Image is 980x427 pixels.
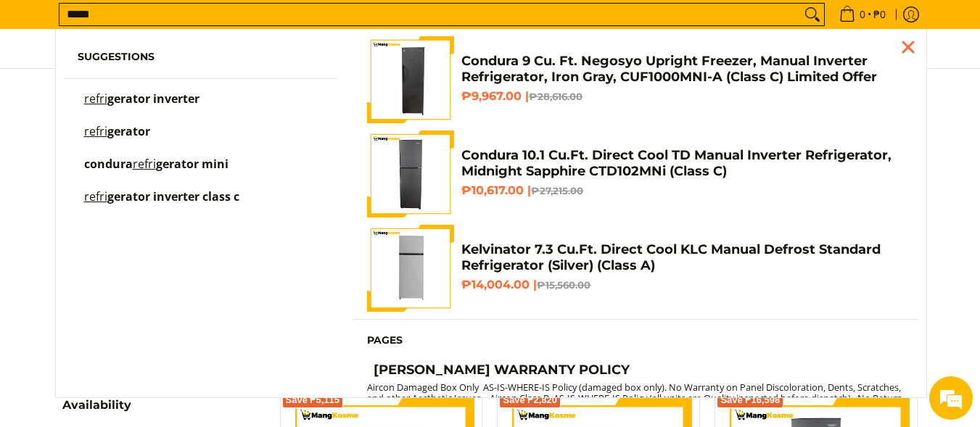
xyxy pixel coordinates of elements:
span: gerator inverter [107,91,199,107]
div: Chat with us now [75,81,244,100]
div: Close pop up [897,36,919,58]
mark: refri [84,123,107,139]
textarea: Type your message and hit 'Enter' [7,278,276,329]
mark: refri [84,188,107,204]
summary: Open [62,399,131,422]
p: condura refrigerator mini [84,159,228,184]
img: Condura 10.1 Cu.Ft. Direct Cool TD Manual Inverter Refrigerator, Midnight Sapphire CTD102MNi (Cla... [367,130,454,217]
span: Save ₱2,820 [503,396,557,405]
a: refrigerator [78,126,324,152]
a: [PERSON_NAME] WARRANTY POLICY [367,362,904,382]
span: gerator inverter class c [107,188,239,204]
h4: [PERSON_NAME] WARRANTY POLICY [374,362,630,378]
a: Kelvinator 7.3 Cu.Ft. Direct Cool KLC Manual Defrost Standard Refrigerator (Silver) (Class A) Kel... [367,225,904,312]
p: refrigerator inverter class c [84,191,239,217]
img: Kelvinator 7.3 Cu.Ft. Direct Cool KLC Manual Defrost Standard Refrigerator (Silver) (Class A) [367,225,454,312]
mark: refri [133,156,156,172]
a: refrigerator inverter class c [78,191,324,217]
button: Search [801,4,824,25]
span: Save ₱5,115 [286,396,340,405]
span: Availability [62,399,131,411]
span: 0 [857,9,868,20]
p: refrigerator [84,126,150,152]
h6: Pages [367,334,904,347]
mark: refri [84,91,107,107]
span: gerator mini [156,156,228,172]
h6: ₱14,004.00 | [461,278,904,292]
h4: Kelvinator 7.3 Cu.Ft. Direct Cool KLC Manual Defrost Standard Refrigerator (Silver) (Class A) [461,241,904,274]
a: condura refrigerator mini [78,159,324,184]
del: ₱27,215.00 [531,185,583,196]
p: refrigerator inverter [84,94,199,119]
span: • [835,7,890,22]
span: Save ₱16,598 [720,396,780,405]
del: ₱15,560.00 [537,279,590,291]
del: ₱28,616.00 [529,91,582,102]
h6: ₱9,967.00 | [461,89,904,104]
a: Condura 9 Cu. Ft. Negosyo Upright Freezer, Manual Inverter Refrigerator, Iron Gray, CUF1000MNI-A ... [367,36,904,123]
h6: ₱10,617.00 | [461,183,904,198]
span: gerator [107,123,150,139]
a: Condura 10.1 Cu.Ft. Direct Cool TD Manual Inverter Refrigerator, Midnight Sapphire CTD102MNi (Cla... [367,130,904,217]
h4: Condura 10.1 Cu.Ft. Direct Cool TD Manual Inverter Refrigerator, Midnight Sapphire CTD102MNi (Cla... [461,147,904,180]
h6: Suggestions [78,51,324,64]
a: refrigerator inverter [78,94,324,119]
span: condura [84,156,133,172]
h4: Condura 9 Cu. Ft. Negosyo Upright Freezer, Manual Inverter Refrigerator, Iron Gray, CUF1000MNI-A ... [461,53,904,86]
div: Minimize live chat window [238,7,273,42]
span: We're online! [84,124,200,270]
span: ₱0 [871,9,888,20]
img: Condura 9 Cu. Ft. Negosyo Upright Freezer, Manual Inverter Refrigerator, Iron Gray, CUF1000MNI-A ... [367,36,454,123]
